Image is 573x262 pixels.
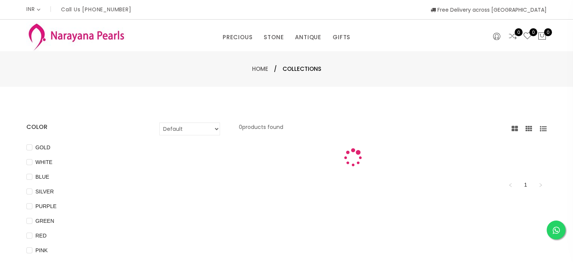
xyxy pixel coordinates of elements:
[504,179,516,191] button: left
[529,28,537,36] span: 0
[520,179,532,191] li: 1
[538,32,547,41] button: 0
[32,246,51,254] span: PINK
[61,7,131,12] p: Call Us [PHONE_NUMBER]
[523,32,532,41] a: 0
[431,6,547,14] span: Free Delivery across [GEOGRAPHIC_DATA]
[264,32,284,43] a: STONE
[252,65,268,73] a: Home
[283,64,321,74] span: Collections
[333,32,350,43] a: GIFTS
[544,28,552,36] span: 0
[508,183,513,187] span: left
[32,173,52,181] span: BLUE
[508,32,517,41] a: 0
[538,183,543,187] span: right
[26,123,137,132] h4: COLOR
[239,123,283,135] p: 0 products found
[535,179,547,191] li: Next Page
[32,231,50,240] span: RED
[32,202,60,210] span: PURPLE
[504,179,516,191] li: Previous Page
[515,28,523,36] span: 0
[32,143,53,152] span: GOLD
[223,32,252,43] a: PRECIOUS
[32,187,57,196] span: SILVER
[32,217,57,225] span: GREEN
[295,32,321,43] a: ANTIQUE
[535,179,547,191] button: right
[32,158,55,166] span: WHITE
[520,179,531,190] a: 1
[274,64,277,74] span: /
